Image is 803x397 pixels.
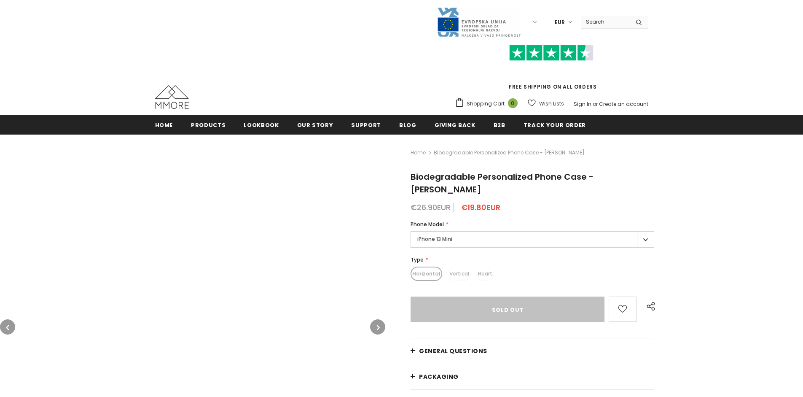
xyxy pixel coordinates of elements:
label: Horizontal [411,267,442,281]
a: General Questions [411,338,654,364]
span: Wish Lists [539,100,564,108]
a: Home [411,148,426,158]
span: Track your order [524,121,586,129]
a: PACKAGING [411,364,654,389]
a: B2B [494,115,505,134]
span: support [351,121,381,129]
a: Wish Lists [528,96,564,111]
span: Home [155,121,173,129]
span: EUR [555,18,565,27]
input: Sold Out [411,297,604,322]
a: Lookbook [244,115,279,134]
input: Search Site [581,16,629,28]
a: Create an account [599,100,648,108]
span: Biodegradable Personalized Phone Case - [PERSON_NAME] [411,171,594,195]
span: Our Story [297,121,333,129]
img: Trust Pilot Stars [509,45,594,61]
a: Javni Razpis [437,18,521,25]
span: or [593,100,598,108]
span: General Questions [419,347,487,355]
span: Giving back [435,121,475,129]
a: Shopping Cart 0 [455,97,522,110]
span: FREE SHIPPING ON ALL ORDERS [455,49,648,90]
span: Lookbook [244,121,279,129]
span: 0 [508,98,518,108]
a: Giving back [435,115,475,134]
a: Our Story [297,115,333,134]
span: Products [191,121,226,129]
a: Home [155,115,173,134]
img: Javni Razpis [437,7,521,38]
iframe: Customer reviews powered by Trustpilot [455,61,648,83]
span: Shopping Cart [467,100,505,108]
span: €26.90EUR [411,202,451,213]
a: Products [191,115,226,134]
span: Biodegradable Personalized Phone Case - [PERSON_NAME] [434,148,585,158]
label: Heart [476,267,494,281]
a: Track your order [524,115,586,134]
span: Blog [399,121,416,129]
a: Blog [399,115,416,134]
a: Sign In [574,100,591,108]
span: Type [411,256,424,263]
span: Phone Model [411,221,444,228]
span: PACKAGING [419,373,459,381]
span: €19.80EUR [461,202,500,213]
label: iPhone 13 Mini [411,231,654,248]
a: support [351,115,381,134]
span: B2B [494,121,505,129]
img: MMORE Cases [155,85,189,109]
label: Vertical [448,267,471,281]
